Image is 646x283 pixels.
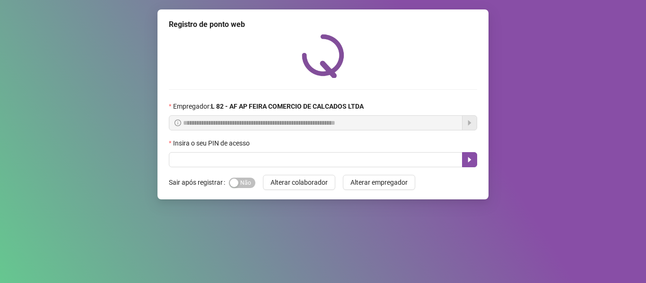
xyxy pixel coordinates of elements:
img: QRPoint [302,34,344,78]
label: Sair após registrar [169,175,229,190]
div: Registro de ponto web [169,19,477,30]
span: Alterar colaborador [271,177,328,188]
span: info-circle [175,120,181,126]
button: Alterar colaborador [263,175,335,190]
label: Insira o seu PIN de acesso [169,138,256,148]
strong: L 82 - AF AP FEIRA COMERCIO DE CALCADOS LTDA [211,103,364,110]
span: Empregador : [173,101,364,111]
span: caret-right [466,156,473,163]
button: Alterar empregador [343,175,415,190]
span: Alterar empregador [350,177,408,188]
